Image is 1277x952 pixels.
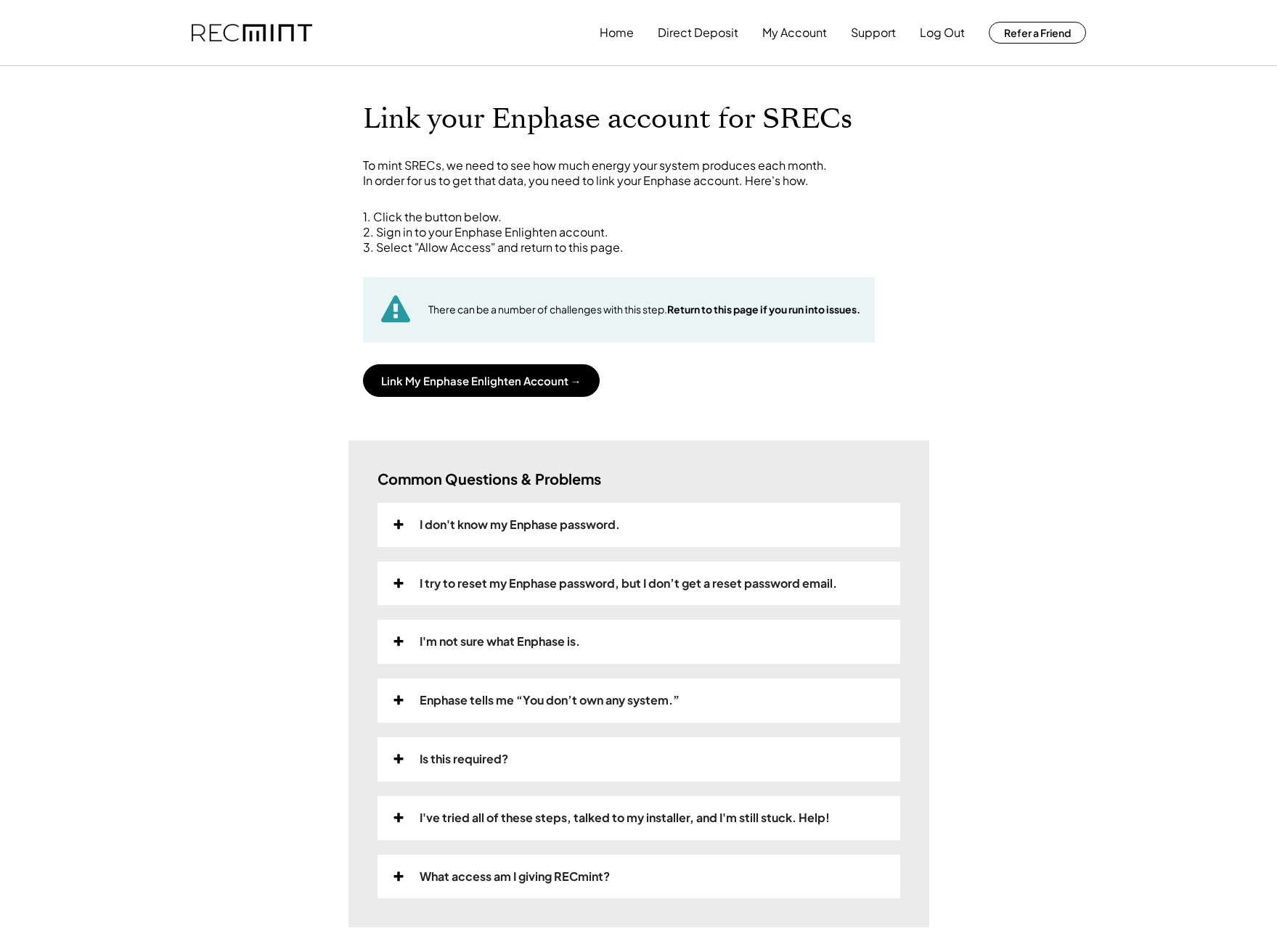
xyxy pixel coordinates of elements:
[420,517,620,533] div: I don't know my Enphase password.
[851,18,896,47] button: Support
[420,752,508,767] div: Is this required?
[420,576,837,591] div: I try to reset my Enphase password, but I don’t get a reset password email.
[428,303,860,317] div: There can be a number of challenges with this step.
[920,18,965,47] button: Log Out
[420,811,830,826] div: I've tried all of these steps, talked to my installer, and I'm still stuck. Help!
[762,18,827,47] button: My Account
[192,24,312,42] img: recmint-logotype%403x.png
[363,364,600,397] button: Link My Enphase Enlighten Account →
[363,210,915,255] div: 1. Click the button below. 2. Sign in to your Enphase Enlighten account. 3. Select "Allow Access"...
[420,693,680,708] div: Enphase tells me “You don’t own any system.”
[420,869,610,885] div: What access am I giving RECmint?
[667,303,860,316] strong: Return to this page if you run into issues.
[989,22,1086,44] button: Refer a Friend
[600,18,634,47] button: Home
[378,469,601,488] h3: Common Questions & Problems
[658,18,738,47] button: Direct Deposit
[363,102,915,136] h1: Link your Enphase account for SRECs
[420,634,580,649] div: I'm not sure what Enphase is.
[363,158,915,189] div: To mint SRECs, we need to see how much energy your system produces each month. In order for us to...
